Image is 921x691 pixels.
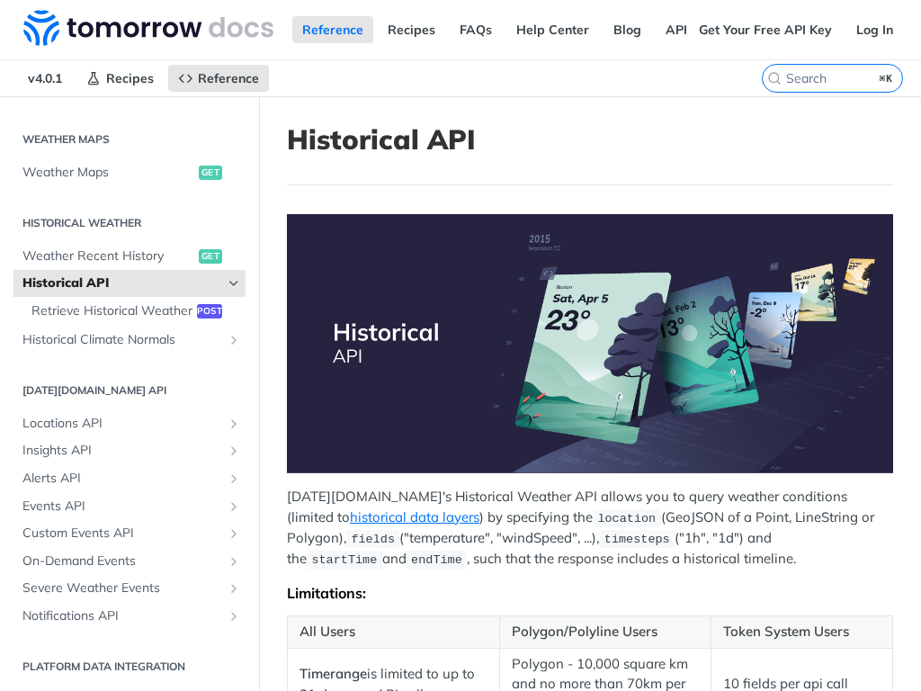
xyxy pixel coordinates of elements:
a: Historical Climate NormalsShow subpages for Historical Climate Normals [13,327,246,354]
a: Notifications APIShow subpages for Notifications API [13,603,246,630]
a: API Status [656,16,739,43]
span: Alerts API [22,470,222,488]
strong: Timerange [300,665,367,682]
a: Retrieve Historical Weatherpost [22,298,246,325]
button: Show subpages for Events API [227,499,241,514]
span: Retrieve Historical Weather [31,302,192,320]
span: post [197,304,222,319]
a: Reference [168,65,269,92]
a: Recipes [378,16,445,43]
button: Show subpages for Severe Weather Events [227,581,241,596]
span: location [597,512,656,525]
a: Severe Weather EventsShow subpages for Severe Weather Events [13,575,246,602]
a: Custom Events APIShow subpages for Custom Events API [13,520,246,547]
span: Historical API [22,274,222,292]
button: Show subpages for Alerts API [227,471,241,486]
span: endTime [411,553,462,567]
h2: [DATE][DOMAIN_NAME] API [13,382,246,399]
th: Polygon/Polyline Users [499,616,711,649]
kbd: ⌘K [875,69,898,87]
a: Historical APIHide subpages for Historical API [13,270,246,297]
a: Recipes [76,65,164,92]
a: Weather Recent Historyget [13,243,246,270]
svg: Search [767,71,782,85]
span: Insights API [22,442,222,460]
span: On-Demand Events [22,552,222,570]
a: Reference [292,16,373,43]
a: Log In [846,16,903,43]
span: get [199,249,222,264]
button: Hide subpages for Historical API [227,276,241,291]
span: startTime [311,553,377,567]
h2: Historical Weather [13,215,246,231]
div: Limitations: [287,584,893,602]
span: Notifications API [22,607,222,625]
button: Show subpages for Historical Climate Normals [227,333,241,347]
a: Alerts APIShow subpages for Alerts API [13,465,246,492]
a: Events APIShow subpages for Events API [13,493,246,520]
button: Show subpages for Insights API [227,444,241,458]
span: timesteps [604,533,670,546]
a: historical data layers [350,508,479,525]
button: Show subpages for On-Demand Events [227,554,241,569]
h2: Platform DATA integration [13,659,246,675]
a: Help Center [506,16,599,43]
img: Tomorrow.io Weather API Docs [23,10,273,46]
span: Recipes [106,70,154,86]
span: get [199,166,222,180]
span: Custom Events API [22,525,222,543]
span: Historical Climate Normals [22,331,222,349]
h2: Weather Maps [13,131,246,148]
span: Weather Maps [22,164,194,182]
span: fields [351,533,395,546]
span: Reference [198,70,259,86]
span: Expand image [287,214,893,473]
button: Show subpages for Locations API [227,417,241,431]
span: v4.0.1 [18,65,72,92]
a: On-Demand EventsShow subpages for On-Demand Events [13,548,246,575]
h1: Historical API [287,123,893,156]
span: Events API [22,498,222,516]
img: Historical-API.png [287,214,893,473]
a: Get Your Free API Key [689,16,842,43]
th: Token System Users [711,616,893,649]
button: Show subpages for Notifications API [227,609,241,624]
th: All Users [288,616,500,649]
span: Weather Recent History [22,247,194,265]
a: FAQs [450,16,502,43]
p: [DATE][DOMAIN_NAME]'s Historical Weather API allows you to query weather conditions (limited to )... [287,487,893,570]
span: Locations API [22,415,222,433]
a: Insights APIShow subpages for Insights API [13,437,246,464]
button: Show subpages for Custom Events API [227,526,241,541]
span: Severe Weather Events [22,579,222,597]
a: Locations APIShow subpages for Locations API [13,410,246,437]
a: Weather Mapsget [13,159,246,186]
a: Blog [604,16,651,43]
